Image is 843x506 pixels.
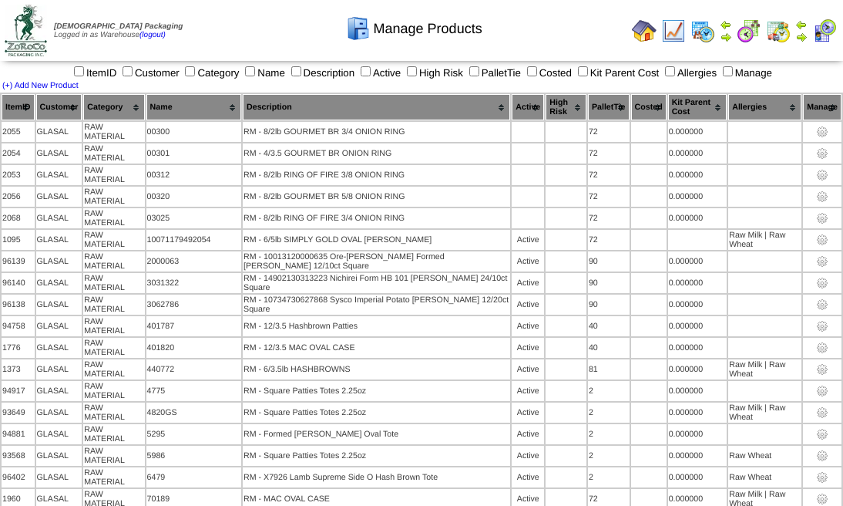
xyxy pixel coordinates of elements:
td: Raw Milk | Raw Wheat [728,403,801,423]
td: GLASAL [36,359,82,379]
img: settings.gif [816,277,828,289]
label: PalletTie [466,67,521,79]
td: 1095 [2,230,35,250]
td: 2056 [2,187,35,207]
td: RM - X7926 Lamb Supreme Side O Hash Brown Tote [243,467,510,487]
input: Manage [723,66,733,76]
label: Description [288,67,355,79]
td: 3062786 [146,295,241,315]
img: arrowleft.gif [795,19,808,31]
th: Category [83,94,144,120]
td: 00320 [146,187,241,207]
td: RAW MATERIAL [83,446,144,466]
div: Active [512,494,543,504]
td: RM - Square Patties Totes 2.25oz [243,403,510,423]
td: RM - 8/2lb GOURMET BR 5/8 ONION RING [243,187,510,207]
td: 2054 [2,143,35,164]
td: GLASAL [36,295,82,315]
td: 72 [588,187,630,207]
label: Name [242,67,285,79]
td: GLASAL [36,208,82,228]
img: settings.gif [816,342,828,354]
label: Manage [720,67,772,79]
td: 0.000000 [668,251,727,272]
td: 0.000000 [668,424,727,444]
img: settings.gif [816,126,828,138]
td: 72 [588,122,630,142]
td: GLASAL [36,316,82,336]
td: RM - 6/3.5lb HASHBROWNS [243,359,510,379]
img: cabinet.gif [346,16,371,41]
td: 2 [588,403,630,423]
td: RM - 12/3.5 MAC OVAL CASE [243,338,510,358]
td: GLASAL [36,403,82,423]
td: 96138 [2,295,35,315]
td: 10071179492054 [146,230,241,250]
td: RAW MATERIAL [83,208,144,228]
img: settings.gif [816,450,828,462]
input: Active [361,66,371,76]
td: 00301 [146,143,241,164]
td: Raw Wheat [728,446,801,466]
td: RAW MATERIAL [83,143,144,164]
input: Description [291,66,301,76]
img: calendarinout.gif [766,19,791,43]
label: ItemID [71,67,116,79]
input: Category [185,66,195,76]
td: GLASAL [36,338,82,358]
td: 1373 [2,359,35,379]
td: RAW MATERIAL [83,273,144,293]
td: RAW MATERIAL [83,251,144,272]
td: 2055 [2,122,35,142]
img: arrowleft.gif [720,19,732,31]
td: 440772 [146,359,241,379]
td: 2 [588,467,630,487]
img: calendarprod.gif [690,19,715,43]
td: 00300 [146,122,241,142]
img: settings.gif [816,363,828,376]
td: 0.000000 [668,467,727,487]
img: arrowright.gif [795,31,808,43]
td: GLASAL [36,165,82,185]
img: settings.gif [816,191,828,203]
th: Active [512,94,544,120]
div: Active [512,278,543,288]
img: settings.gif [816,385,828,397]
td: 0.000000 [668,208,727,228]
img: arrowright.gif [720,31,732,43]
label: High Risk [404,67,463,79]
td: 0.000000 [668,273,727,293]
td: RM - 8/2lb RING OF FIRE 3/8 ONION RING [243,165,510,185]
img: settings.gif [816,428,828,440]
input: PalletTie [469,66,479,76]
td: GLASAL [36,230,82,250]
td: RAW MATERIAL [83,424,144,444]
img: settings.gif [816,471,828,484]
td: 03025 [146,208,241,228]
td: 94881 [2,424,35,444]
label: Customer [119,67,180,79]
img: settings.gif [816,234,828,246]
label: Allergies [662,67,717,79]
img: settings.gif [816,320,828,332]
div: Active [512,473,543,482]
td: 81 [588,359,630,379]
div: Active [512,408,543,417]
img: settings.gif [816,406,828,419]
td: RM - Formed [PERSON_NAME] Oval Tote [243,424,510,444]
span: Manage Products [374,21,482,37]
span: Logged in as Warehouse [54,22,183,39]
td: 2 [588,424,630,444]
img: settings.gif [816,212,828,224]
td: 0.000000 [668,122,727,142]
input: Costed [527,66,537,76]
td: 0.000000 [668,143,727,164]
td: 96402 [2,467,35,487]
label: Kit Parent Cost [575,67,660,79]
td: RAW MATERIAL [83,359,144,379]
img: settings.gif [816,169,828,181]
img: zoroco-logo-small.webp [5,5,47,56]
td: GLASAL [36,381,82,401]
td: 90 [588,251,630,272]
td: 0.000000 [668,381,727,401]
